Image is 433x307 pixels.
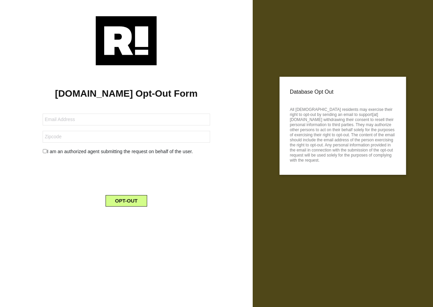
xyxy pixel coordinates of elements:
[290,105,396,163] p: All [DEMOGRAPHIC_DATA] residents may exercise their right to opt-out by sending an email to suppo...
[10,88,243,99] h1: [DOMAIN_NAME] Opt-Out Form
[43,131,210,143] input: Zipcode
[43,114,210,125] input: Email Address
[38,148,215,155] div: I am an authorized agent submitting the request on behalf of the user.
[75,161,178,187] iframe: reCAPTCHA
[106,195,147,207] button: OPT-OUT
[290,87,396,97] p: Database Opt Out
[96,16,157,65] img: Retention.com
